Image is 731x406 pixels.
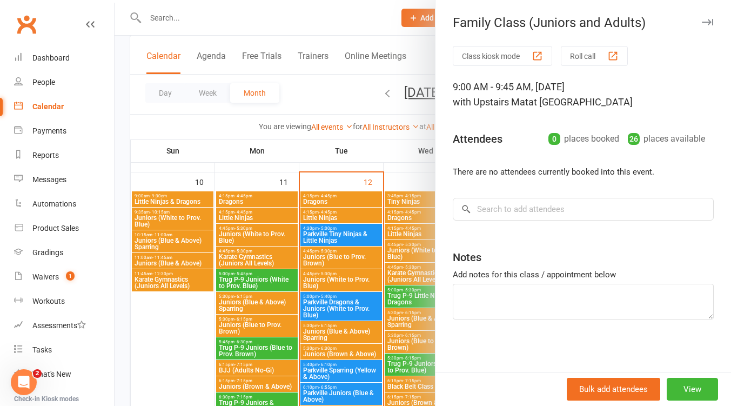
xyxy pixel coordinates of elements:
div: Reports [32,151,59,159]
a: Payments [14,119,114,143]
div: Waivers [32,272,59,281]
div: Workouts [32,297,65,305]
div: People [32,78,55,86]
a: Workouts [14,289,114,314]
a: Automations [14,192,114,216]
a: Clubworx [13,11,40,38]
a: Gradings [14,241,114,265]
div: places available [628,131,705,147]
span: with Upstairs Mat [453,96,528,108]
div: 0 [548,133,560,145]
button: Bulk add attendees [567,378,660,401]
a: Dashboard [14,46,114,70]
div: Tasks [32,345,52,354]
div: 9:00 AM - 9:45 AM, [DATE] [453,79,714,110]
div: Automations [32,199,76,208]
span: 2 [33,369,42,378]
div: places booked [548,131,619,147]
div: Family Class (Juniors and Adults) [435,15,731,30]
a: Reports [14,143,114,168]
a: People [14,70,114,95]
a: What's New [14,362,114,387]
div: Assessments [32,321,86,330]
a: Product Sales [14,216,114,241]
div: Messages [32,175,66,184]
div: Payments [32,127,66,135]
iframe: Intercom live chat [11,369,37,395]
li: There are no attendees currently booked into this event. [453,165,714,178]
button: Roll call [561,46,628,66]
a: Messages [14,168,114,192]
div: Notes [453,250,481,265]
a: Calendar [14,95,114,119]
div: 26 [628,133,640,145]
button: Class kiosk mode [453,46,552,66]
span: 1 [66,271,75,281]
div: Dashboard [32,54,70,62]
div: Gradings [32,248,63,257]
div: What's New [32,370,71,378]
a: Waivers 1 [14,265,114,289]
a: Assessments [14,314,114,338]
div: Product Sales [32,224,79,232]
span: at [GEOGRAPHIC_DATA] [528,96,633,108]
div: Calendar [32,102,64,111]
a: Tasks [14,338,114,362]
div: Add notes for this class / appointment below [453,268,714,281]
input: Search to add attendees [453,198,714,221]
button: View [667,378,718,401]
div: Attendees [453,131,502,147]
